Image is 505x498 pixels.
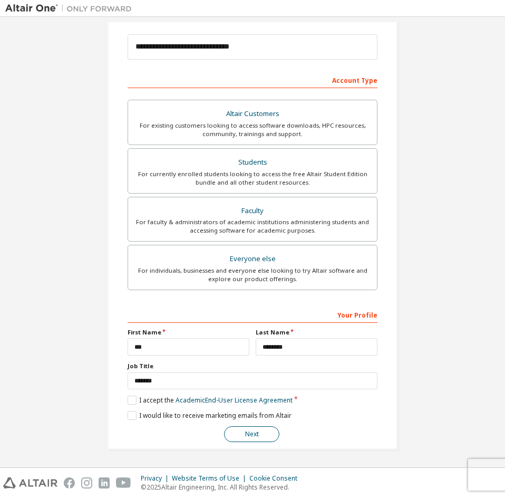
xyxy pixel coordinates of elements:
label: I would like to receive marketing emails from Altair [128,411,292,420]
div: For individuals, businesses and everyone else looking to try Altair software and explore our prod... [134,266,371,283]
label: I accept the [128,396,293,405]
label: First Name [128,328,249,337]
p: © 2025 Altair Engineering, Inc. All Rights Reserved. [141,483,304,492]
label: Last Name [256,328,377,337]
div: Everyone else [134,252,371,266]
div: Altair Customers [134,107,371,121]
button: Next [224,426,279,442]
div: Students [134,155,371,170]
div: Privacy [141,474,172,483]
a: Academic End-User License Agreement [176,396,293,405]
div: Your Profile [128,306,377,323]
img: youtube.svg [116,477,131,489]
div: Cookie Consent [249,474,304,483]
img: altair_logo.svg [3,477,57,489]
label: Job Title [128,362,377,370]
img: Altair One [5,3,137,14]
img: instagram.svg [81,477,92,489]
div: For existing customers looking to access software downloads, HPC resources, community, trainings ... [134,121,371,138]
img: facebook.svg [64,477,75,489]
div: Faculty [134,204,371,218]
div: Website Terms of Use [172,474,249,483]
div: For currently enrolled students looking to access the free Altair Student Edition bundle and all ... [134,170,371,187]
div: Account Type [128,71,377,88]
div: For faculty & administrators of academic institutions administering students and accessing softwa... [134,218,371,235]
img: linkedin.svg [99,477,110,489]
